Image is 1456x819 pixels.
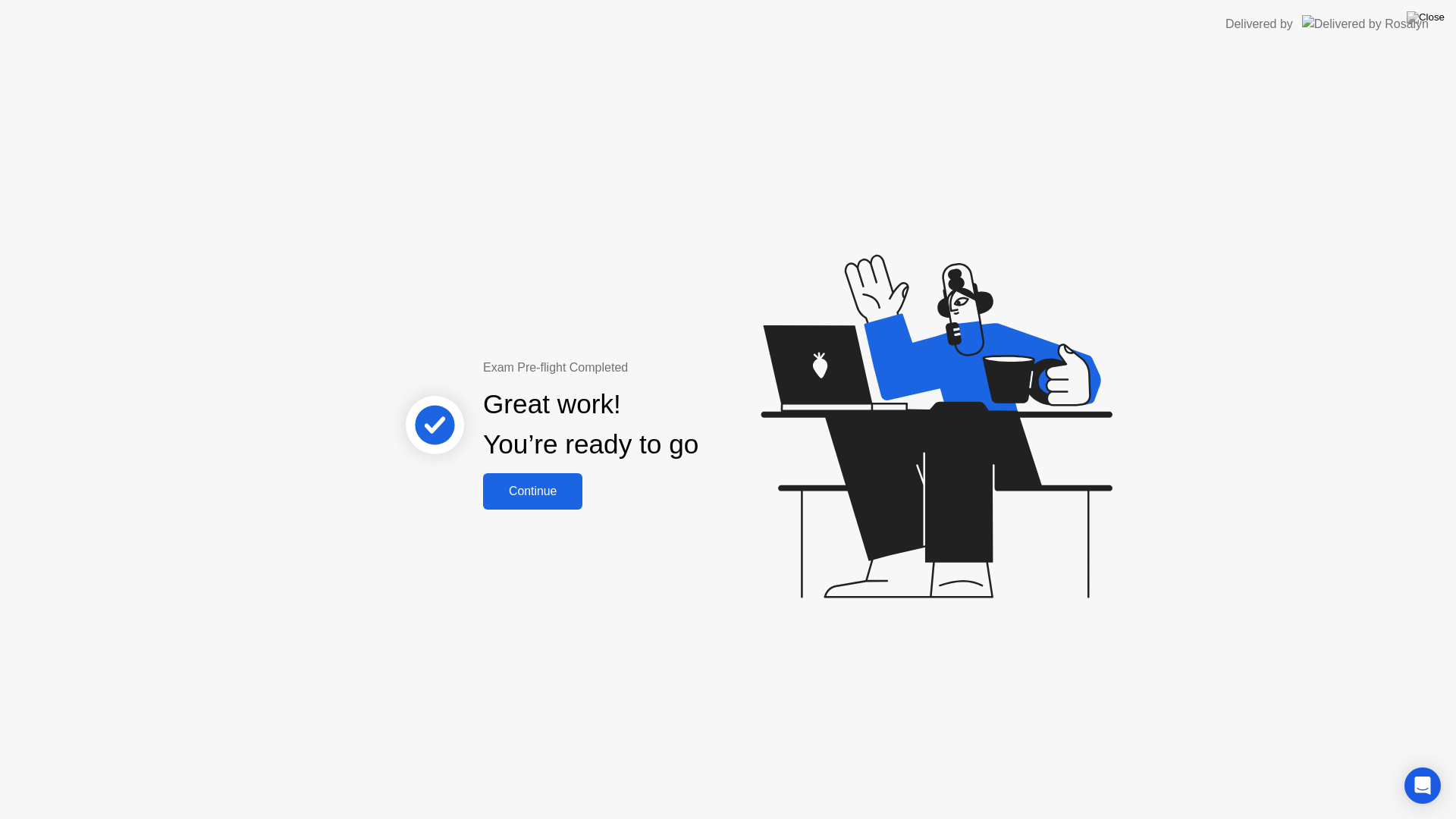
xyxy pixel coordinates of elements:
img: Close [1407,11,1445,24]
div: Delivered by [1225,15,1293,33]
div: Exam Pre-flight Completed [483,359,796,377]
div: Open Intercom Messenger [1404,767,1441,804]
button: Continue [483,473,582,510]
div: Great work! You’re ready to go [483,384,698,465]
img: Delivered by Rosalyn [1302,15,1429,33]
div: Continue [488,485,578,498]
